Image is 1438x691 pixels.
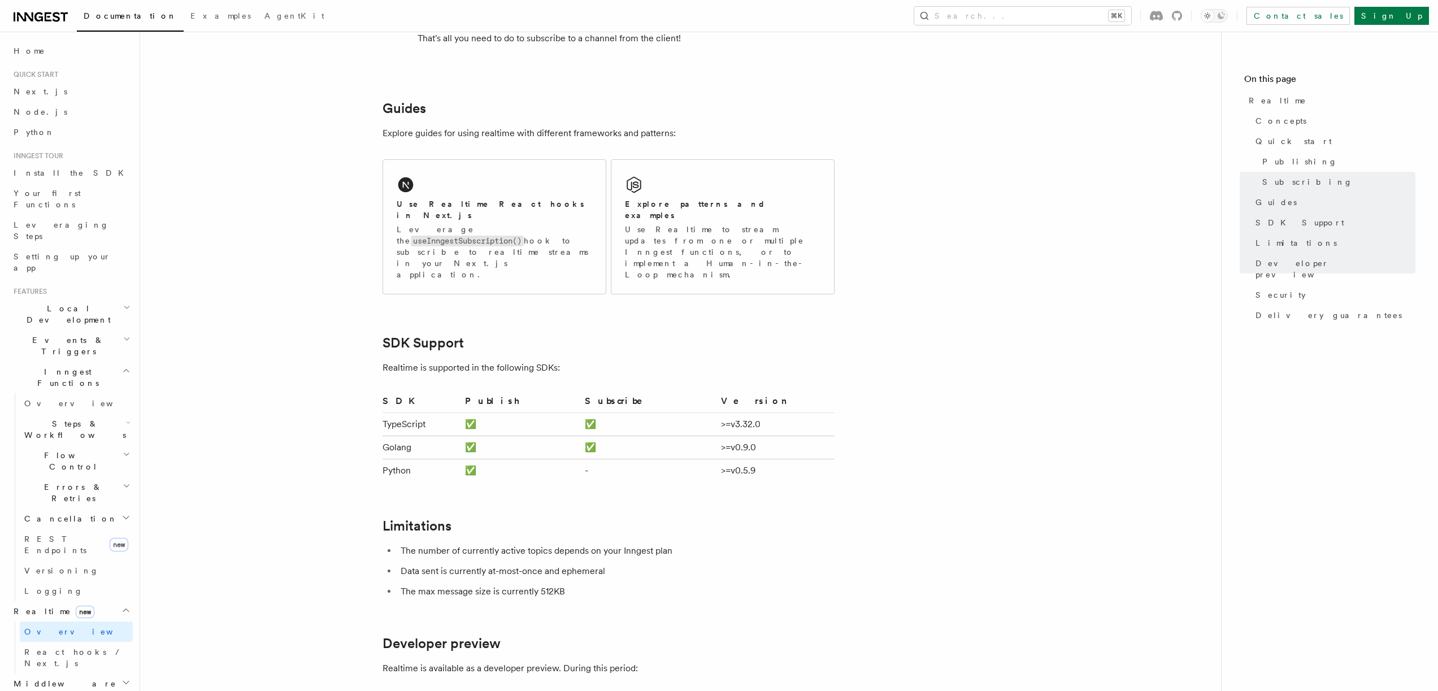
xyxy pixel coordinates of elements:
[14,87,67,96] span: Next.js
[24,399,141,408] span: Overview
[1255,197,1297,208] span: Guides
[383,436,461,459] td: Golang
[9,122,133,142] a: Python
[1244,90,1415,111] a: Realtime
[383,636,501,651] a: Developer preview
[397,198,592,221] h2: Use Realtime React hooks in Next.js
[14,168,131,177] span: Install the SDK
[1251,192,1415,212] a: Guides
[9,102,133,122] a: Node.js
[1255,136,1332,147] span: Quick start
[1251,253,1415,285] a: Developer preview
[20,513,118,524] span: Cancellation
[411,236,524,246] code: useInngestSubscription()
[20,509,133,529] button: Cancellation
[1262,176,1353,188] span: Subscribing
[24,534,86,555] span: REST Endpoints
[397,543,835,559] li: The number of currently active topics depends on your Inngest plan
[9,151,63,160] span: Inngest tour
[20,450,123,472] span: Flow Control
[460,413,580,436] td: ✅
[20,481,123,504] span: Errors & Retries
[1255,258,1415,280] span: Developer preview
[383,660,835,676] p: Realtime is available as a developer preview. During this period:
[1262,156,1337,167] span: Publishing
[9,362,133,393] button: Inngest Functions
[1244,72,1415,90] h4: On this page
[14,128,55,137] span: Python
[9,330,133,362] button: Events & Triggers
[264,11,324,20] span: AgentKit
[460,436,580,459] td: ✅
[383,101,426,116] a: Guides
[1201,9,1228,23] button: Toggle dark mode
[9,287,47,296] span: Features
[418,31,834,46] p: That's all you need to do to subscribe to a channel from the client!
[258,3,331,31] a: AgentKit
[1255,289,1306,301] span: Security
[580,459,716,483] td: -
[383,159,606,294] a: Use Realtime React hooks in Next.jsLeverage theuseInngestSubscription()hook to subscribe to realt...
[383,335,464,351] a: SDK Support
[14,107,67,116] span: Node.js
[110,538,128,551] span: new
[9,215,133,246] a: Leveraging Steps
[383,125,835,141] p: Explore guides for using realtime with different frameworks and patterns:
[24,627,141,636] span: Overview
[9,334,123,357] span: Events & Triggers
[580,436,716,459] td: ✅
[20,414,133,445] button: Steps & Workflows
[1246,7,1350,25] a: Contact sales
[1251,233,1415,253] a: Limitations
[716,459,834,483] td: >=v0.5.9
[9,163,133,183] a: Install the SDK
[397,563,835,579] li: Data sent is currently at-most-once and ephemeral
[716,436,834,459] td: >=v0.9.0
[1255,310,1402,321] span: Delivery guarantees
[76,606,94,618] span: new
[14,252,111,272] span: Setting up your app
[9,41,133,61] a: Home
[397,224,592,280] p: Leverage the hook to subscribe to realtime streams in your Next.js application.
[1255,237,1337,249] span: Limitations
[1251,131,1415,151] a: Quick start
[20,642,133,673] a: React hooks / Next.js
[84,11,177,20] span: Documentation
[190,11,251,20] span: Examples
[1255,217,1344,228] span: SDK Support
[1258,172,1415,192] a: Subscribing
[460,394,580,413] th: Publish
[184,3,258,31] a: Examples
[14,45,45,57] span: Home
[383,360,835,376] p: Realtime is supported in the following SDKs:
[20,560,133,581] a: Versioning
[20,393,133,414] a: Overview
[397,584,835,599] li: The max message size is currently 512KB
[9,622,133,673] div: Realtimenew
[1251,285,1415,305] a: Security
[14,189,81,209] span: Your first Functions
[1255,115,1306,127] span: Concepts
[24,586,83,596] span: Logging
[20,581,133,601] a: Logging
[9,81,133,102] a: Next.js
[24,566,99,575] span: Versioning
[625,224,820,280] p: Use Realtime to stream updates from one or multiple Inngest functions, or to implement a Human-in...
[383,459,461,483] td: Python
[77,3,184,32] a: Documentation
[580,413,716,436] td: ✅
[580,394,716,413] th: Subscribe
[9,678,116,689] span: Middleware
[20,529,133,560] a: REST Endpointsnew
[383,394,461,413] th: SDK
[716,394,834,413] th: Version
[460,459,580,483] td: ✅
[1251,111,1415,131] a: Concepts
[9,393,133,601] div: Inngest Functions
[1251,212,1415,233] a: SDK Support
[611,159,835,294] a: Explore patterns and examplesUse Realtime to stream updates from one or multiple Inngest function...
[9,601,133,622] button: Realtimenew
[383,518,451,534] a: Limitations
[1109,10,1124,21] kbd: ⌘K
[9,70,58,79] span: Quick start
